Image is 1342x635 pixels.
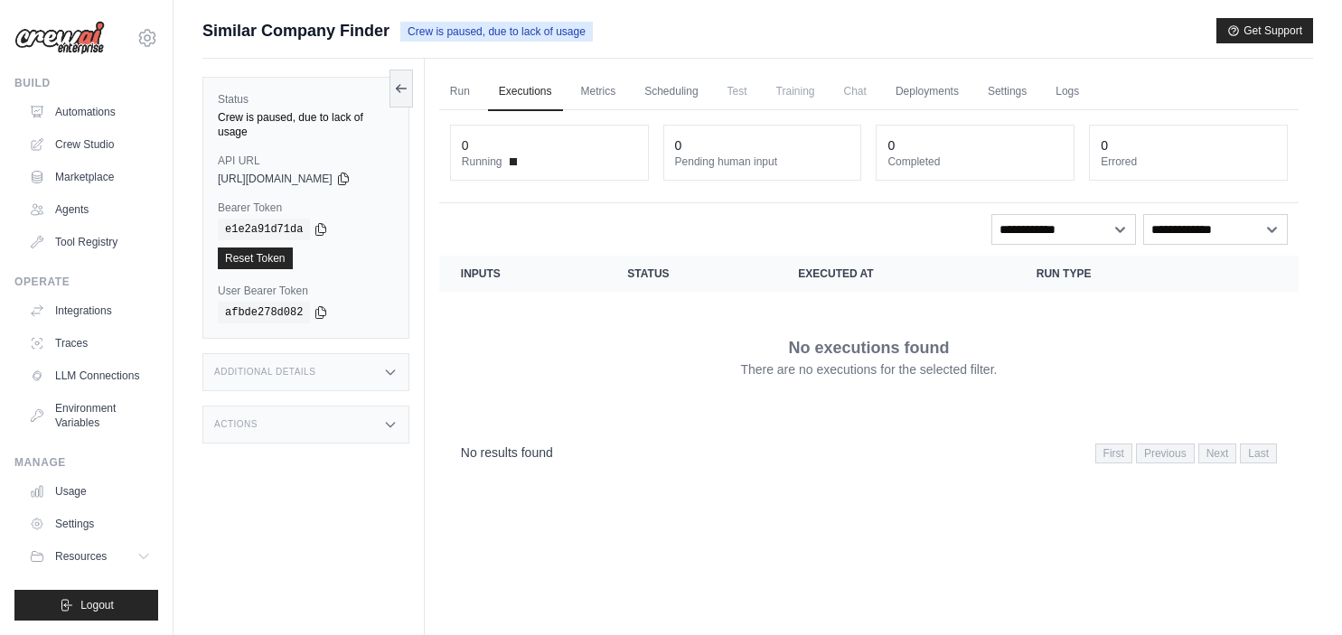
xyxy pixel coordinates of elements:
a: Metrics [570,73,627,111]
a: Automations [22,98,158,126]
div: 0 [887,136,895,154]
span: Similar Company Finder [202,18,389,43]
p: There are no executions for the selected filter. [740,360,997,378]
span: Training is not available until the deployment is complete [765,73,826,109]
a: Deployments [885,73,970,111]
iframe: Chat Widget [1252,548,1342,635]
div: Crew is paused, due to lack of usage [218,110,394,139]
section: Crew executions table [439,256,1299,475]
button: Logout [14,590,158,621]
a: Agents [22,195,158,224]
span: Previous [1136,444,1195,463]
a: Run [439,73,481,111]
span: Last [1240,444,1277,463]
dt: Errored [1101,154,1276,169]
th: Inputs [439,256,606,292]
span: [URL][DOMAIN_NAME] [218,172,333,186]
label: Status [218,92,394,107]
span: Test [717,73,758,109]
span: Next [1198,444,1237,463]
div: 0 [675,136,682,154]
th: Status [605,256,776,292]
a: Executions [488,73,563,111]
a: Crew Studio [22,130,158,159]
label: User Bearer Token [218,284,394,298]
div: 0 [1101,136,1108,154]
div: Manage [14,455,158,470]
a: Environment Variables [22,394,158,437]
div: Operate [14,275,158,289]
span: Logout [80,598,114,612]
span: Chat is not available until the deployment is complete [833,73,877,109]
a: Reset Token [218,247,293,269]
a: Settings [977,73,1037,111]
a: Marketplace [22,163,158,191]
span: Resources [55,549,107,564]
nav: Pagination [1095,444,1277,463]
a: Tool Registry [22,228,158,257]
span: Running [462,154,502,169]
p: No executions found [788,335,949,360]
dt: Pending human input [675,154,850,169]
h3: Actions [214,419,258,430]
a: LLM Connections [22,361,158,390]
dt: Completed [887,154,1063,169]
nav: Pagination [439,429,1299,475]
p: No results found [461,444,553,462]
th: Run Type [1015,256,1212,292]
label: Bearer Token [218,201,394,215]
h3: Additional Details [214,367,315,378]
a: Traces [22,329,158,358]
div: 0 [462,136,469,154]
label: API URL [218,154,394,168]
span: Crew is paused, due to lack of usage [400,22,593,42]
a: Scheduling [633,73,709,111]
span: First [1095,444,1132,463]
th: Executed at [776,256,1014,292]
button: Resources [22,542,158,571]
a: Usage [22,477,158,506]
a: Logs [1045,73,1090,111]
div: Build [14,76,158,90]
code: afbde278d082 [218,302,310,323]
img: Logo [14,21,105,55]
button: Get Support [1216,18,1313,43]
a: Settings [22,509,158,538]
code: e1e2a91d71da [218,219,310,240]
a: Integrations [22,296,158,325]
